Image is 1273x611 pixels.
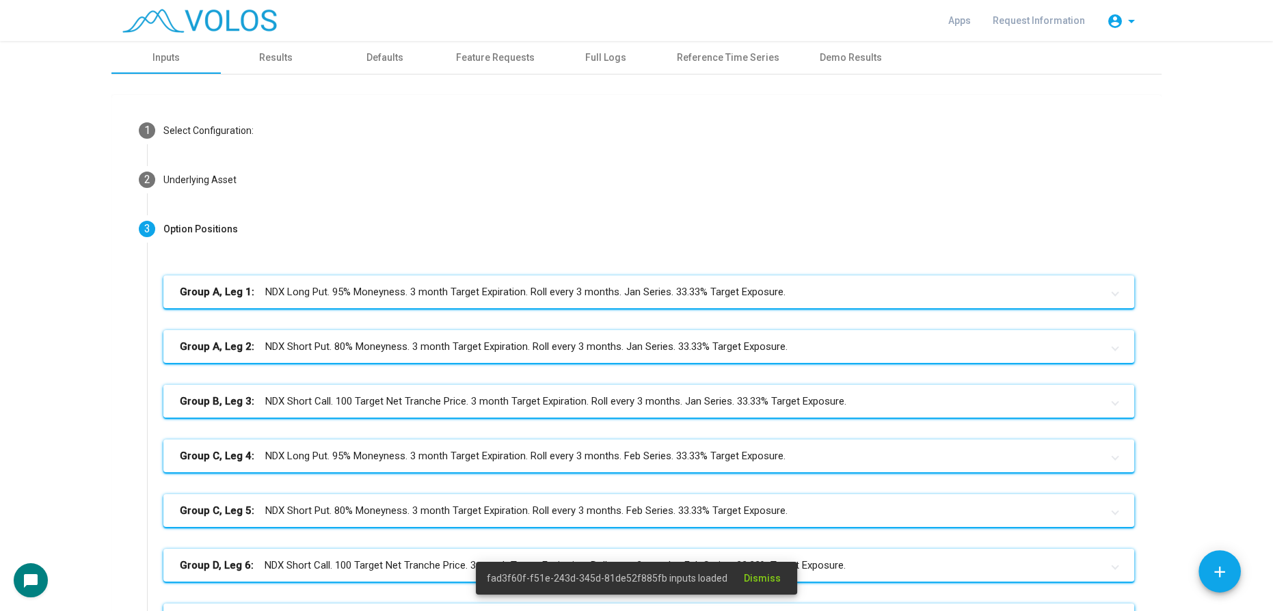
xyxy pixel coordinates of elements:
mat-expansion-panel-header: Group C, Leg 5:NDX Short Put. 80% Moneyness. 3 month Target Expiration. Roll every 3 months. Feb ... [163,494,1134,527]
mat-panel-title: NDX Short Put. 80% Moneyness. 3 month Target Expiration. Roll every 3 months. Feb Series. 33.33% ... [180,503,1101,519]
mat-panel-title: NDX Short Put. 80% Moneyness. 3 month Target Expiration. Roll every 3 months. Jan Series. 33.33% ... [180,339,1101,355]
b: Group A, Leg 2: [180,339,254,355]
div: Underlying Asset [163,173,237,187]
mat-icon: add [1211,563,1229,581]
div: Select Configuration: [163,124,254,138]
mat-panel-title: NDX Long Put. 95% Moneyness. 3 month Target Expiration. Roll every 3 months. Jan Series. 33.33% T... [180,284,1101,300]
div: Inputs [152,51,180,65]
button: Add icon [1198,550,1241,593]
b: Group C, Leg 4: [180,448,254,464]
b: Group C, Leg 5: [180,503,254,519]
mat-icon: account_circle [1107,13,1123,29]
div: Full Logs [585,51,626,65]
mat-expansion-panel-header: Group B, Leg 3:NDX Short Call. 100 Target Net Tranche Price. 3 month Target Expiration. Roll ever... [163,385,1134,418]
mat-panel-title: NDX Short Call. 100 Target Net Tranche Price. 3 month Target Expiration. Roll every 3 months. Jan... [180,394,1101,409]
b: Group B, Leg 3: [180,394,254,409]
div: Defaults [366,51,403,65]
b: Group D, Leg 6: [180,558,254,573]
mat-panel-title: NDX Long Put. 95% Moneyness. 3 month Target Expiration. Roll every 3 months. Feb Series. 33.33% T... [180,448,1101,464]
a: Apps [937,8,982,33]
span: Request Information [993,15,1085,26]
a: Request Information [982,8,1096,33]
span: Apps [948,15,971,26]
span: fad3f60f-f51e-243d-345d-81de52f885fb inputs loaded [487,571,727,585]
div: Feature Requests [456,51,535,65]
span: 2 [144,173,150,186]
span: 1 [144,124,150,137]
mat-expansion-panel-header: Group D, Leg 6:NDX Short Call. 100 Target Net Tranche Price. 3 month Target Expiration. Roll ever... [163,549,1134,582]
div: Demo Results [820,51,882,65]
mat-expansion-panel-header: Group A, Leg 2:NDX Short Put. 80% Moneyness. 3 month Target Expiration. Roll every 3 months. Jan ... [163,330,1134,363]
mat-expansion-panel-header: Group A, Leg 1:NDX Long Put. 95% Moneyness. 3 month Target Expiration. Roll every 3 months. Jan S... [163,275,1134,308]
mat-icon: chat_bubble [23,573,39,589]
span: 3 [144,222,150,235]
div: Reference Time Series [677,51,779,65]
button: Dismiss [733,566,792,590]
div: Results [259,51,293,65]
span: Dismiss [744,573,781,584]
mat-expansion-panel-header: Group C, Leg 4:NDX Long Put. 95% Moneyness. 3 month Target Expiration. Roll every 3 months. Feb S... [163,439,1134,472]
b: Group A, Leg 1: [180,284,254,300]
mat-panel-title: NDX Short Call. 100 Target Net Tranche Price. 3 month Target Expiration. Roll every 3 months. Feb... [180,558,1101,573]
div: Option Positions [163,222,238,236]
mat-icon: arrow_drop_down [1123,13,1140,29]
